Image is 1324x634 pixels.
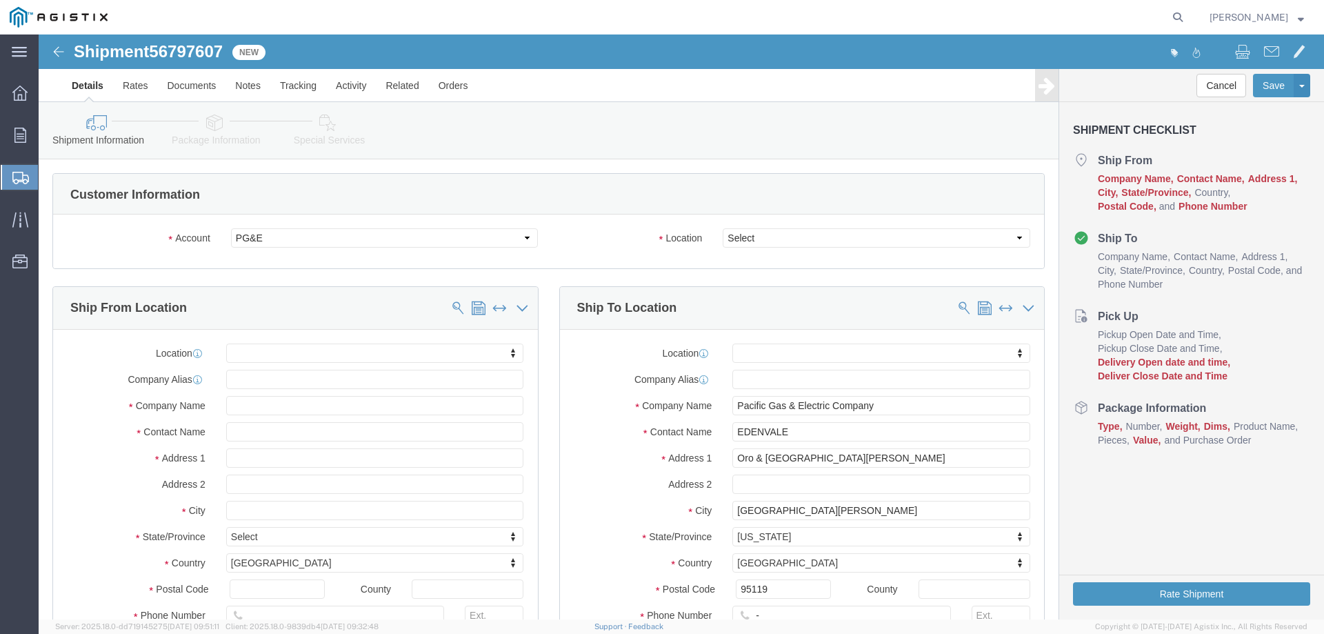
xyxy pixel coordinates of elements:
[55,622,219,631] span: Server: 2025.18.0-dd719145275
[168,622,219,631] span: [DATE] 09:51:11
[594,622,629,631] a: Support
[1209,9,1305,26] button: [PERSON_NAME]
[1210,10,1288,25] span: Dave Thomas
[321,622,379,631] span: [DATE] 09:32:48
[1095,621,1307,633] span: Copyright © [DATE]-[DATE] Agistix Inc., All Rights Reserved
[628,622,663,631] a: Feedback
[225,622,379,631] span: Client: 2025.18.0-9839db4
[10,7,108,28] img: logo
[39,34,1324,620] iframe: FS Legacy Container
